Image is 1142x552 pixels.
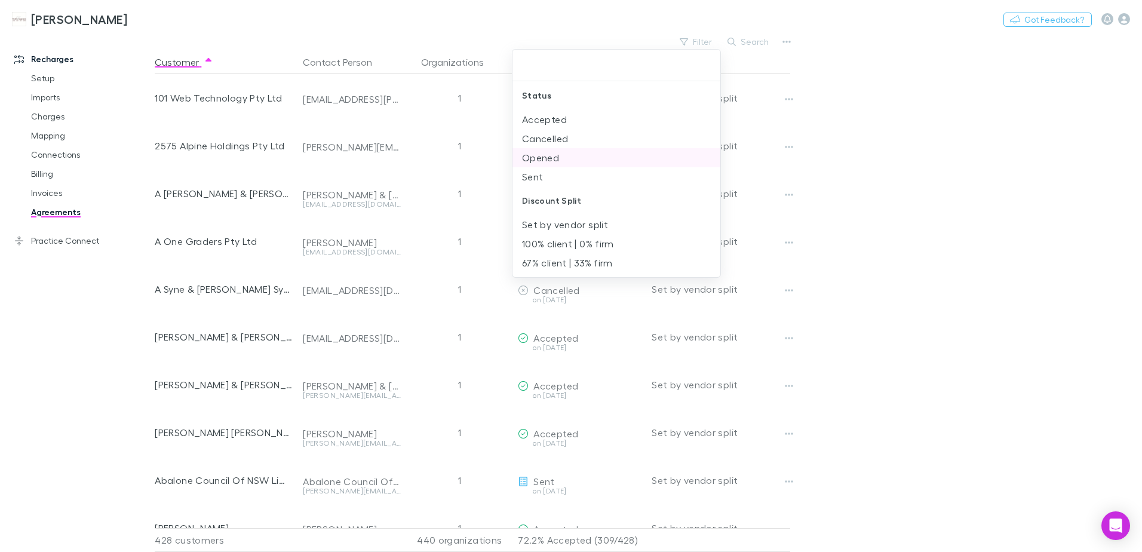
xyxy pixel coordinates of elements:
[512,186,720,215] div: Discount Split
[512,81,720,110] div: Status
[512,167,720,186] li: Sent
[512,129,720,148] li: Cancelled
[512,253,720,272] li: 67% client | 33% firm
[1101,511,1130,540] div: Open Intercom Messenger
[512,148,720,167] li: Opened
[512,234,720,253] li: 100% client | 0% firm
[512,215,720,234] li: Set by vendor split
[512,110,720,129] li: Accepted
